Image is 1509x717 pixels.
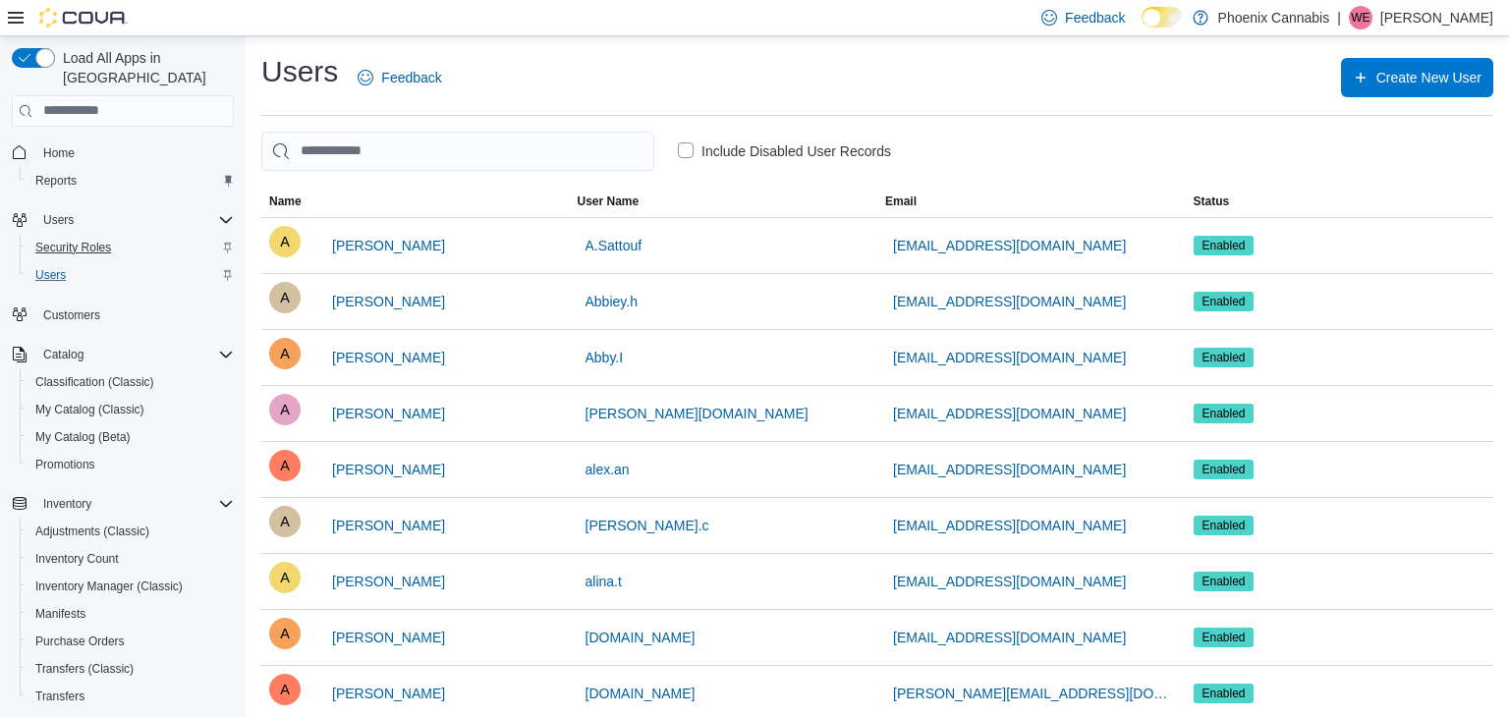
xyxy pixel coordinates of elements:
[28,630,133,653] a: Purchase Orders
[28,370,234,394] span: Classification (Classic)
[332,572,445,591] span: [PERSON_NAME]
[893,292,1126,311] span: [EMAIL_ADDRESS][DOMAIN_NAME]
[885,282,1134,321] button: [EMAIL_ADDRESS][DOMAIN_NAME]
[350,58,449,97] a: Feedback
[1202,237,1246,254] span: Enabled
[1202,517,1246,534] span: Enabled
[324,338,453,377] button: [PERSON_NAME]
[35,492,234,516] span: Inventory
[20,368,242,396] button: Classification (Classic)
[55,48,234,87] span: Load All Apps in [GEOGRAPHIC_DATA]
[893,404,1126,423] span: [EMAIL_ADDRESS][DOMAIN_NAME]
[332,684,445,703] span: [PERSON_NAME]
[35,303,108,327] a: Customers
[885,562,1134,601] button: [EMAIL_ADDRESS][DOMAIN_NAME]
[578,562,630,601] button: alina.t
[893,236,1126,255] span: [EMAIL_ADDRESS][DOMAIN_NAME]
[324,562,453,601] button: [PERSON_NAME]
[35,457,95,472] span: Promotions
[586,516,709,535] span: [PERSON_NAME].c
[261,52,338,91] h1: Users
[20,600,242,628] button: Manifests
[35,402,144,417] span: My Catalog (Classic)
[20,628,242,655] button: Purchase Orders
[578,282,645,321] button: Abbiey.h
[20,396,242,423] button: My Catalog (Classic)
[332,628,445,647] span: [PERSON_NAME]
[28,370,162,394] a: Classification (Classic)
[578,618,703,657] button: [DOMAIN_NAME]
[28,575,234,598] span: Inventory Manager (Classic)
[28,398,152,421] a: My Catalog (Classic)
[269,394,301,425] div: adil
[28,263,234,287] span: Users
[35,141,83,165] a: Home
[35,492,99,516] button: Inventory
[20,545,242,573] button: Inventory Count
[280,562,290,593] span: a
[1376,68,1481,87] span: Create New User
[20,518,242,545] button: Adjustments (Classic)
[1202,349,1246,366] span: Enabled
[20,167,242,194] button: Reports
[578,338,632,377] button: Abby.I
[578,674,703,713] button: [DOMAIN_NAME]
[269,674,301,705] div: alejandra
[35,579,183,594] span: Inventory Manager (Classic)
[1194,516,1255,535] span: Enabled
[20,683,242,710] button: Transfers
[1202,629,1246,646] span: Enabled
[20,451,242,478] button: Promotions
[885,338,1134,377] button: [EMAIL_ADDRESS][DOMAIN_NAME]
[4,490,242,518] button: Inventory
[324,674,453,713] button: [PERSON_NAME]
[1065,8,1125,28] span: Feedback
[4,206,242,234] button: Users
[269,226,301,257] div: Assem
[35,208,82,232] button: Users
[35,240,111,255] span: Security Roles
[35,374,154,390] span: Classification (Classic)
[269,562,301,593] div: alina
[35,343,234,366] span: Catalog
[893,516,1126,535] span: [EMAIL_ADDRESS][DOMAIN_NAME]
[28,685,234,708] span: Transfers
[4,301,242,329] button: Customers
[586,684,696,703] span: [DOMAIN_NAME]
[586,572,622,591] span: alina.t
[332,292,445,311] span: [PERSON_NAME]
[1194,348,1255,367] span: Enabled
[35,173,77,189] span: Reports
[35,267,66,283] span: Users
[1194,460,1255,479] span: Enabled
[332,516,445,535] span: [PERSON_NAME]
[28,263,74,287] a: Users
[324,394,453,433] button: [PERSON_NAME]
[332,348,445,367] span: [PERSON_NAME]
[1202,293,1246,310] span: Enabled
[43,307,100,323] span: Customers
[885,674,1178,713] button: [PERSON_NAME][EMAIL_ADDRESS][DOMAIN_NAME]
[1202,685,1246,702] span: Enabled
[4,138,242,167] button: Home
[280,506,290,537] span: A
[1202,573,1246,590] span: Enabled
[28,575,191,598] a: Inventory Manager (Classic)
[324,226,453,265] button: [PERSON_NAME]
[885,226,1134,265] button: [EMAIL_ADDRESS][DOMAIN_NAME]
[1349,6,1372,29] div: Wael elrifai
[280,226,290,257] span: A
[893,348,1126,367] span: [EMAIL_ADDRESS][DOMAIN_NAME]
[43,496,91,512] span: Inventory
[35,551,119,567] span: Inventory Count
[20,423,242,451] button: My Catalog (Beta)
[1351,6,1369,29] span: We
[280,338,290,369] span: A
[28,425,139,449] a: My Catalog (Beta)
[269,282,301,313] div: Abbiey
[28,602,234,626] span: Manifests
[1218,6,1330,29] p: Phoenix Cannabis
[885,193,917,209] span: Email
[20,234,242,261] button: Security Roles
[893,684,1170,703] span: [PERSON_NAME][EMAIL_ADDRESS][DOMAIN_NAME]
